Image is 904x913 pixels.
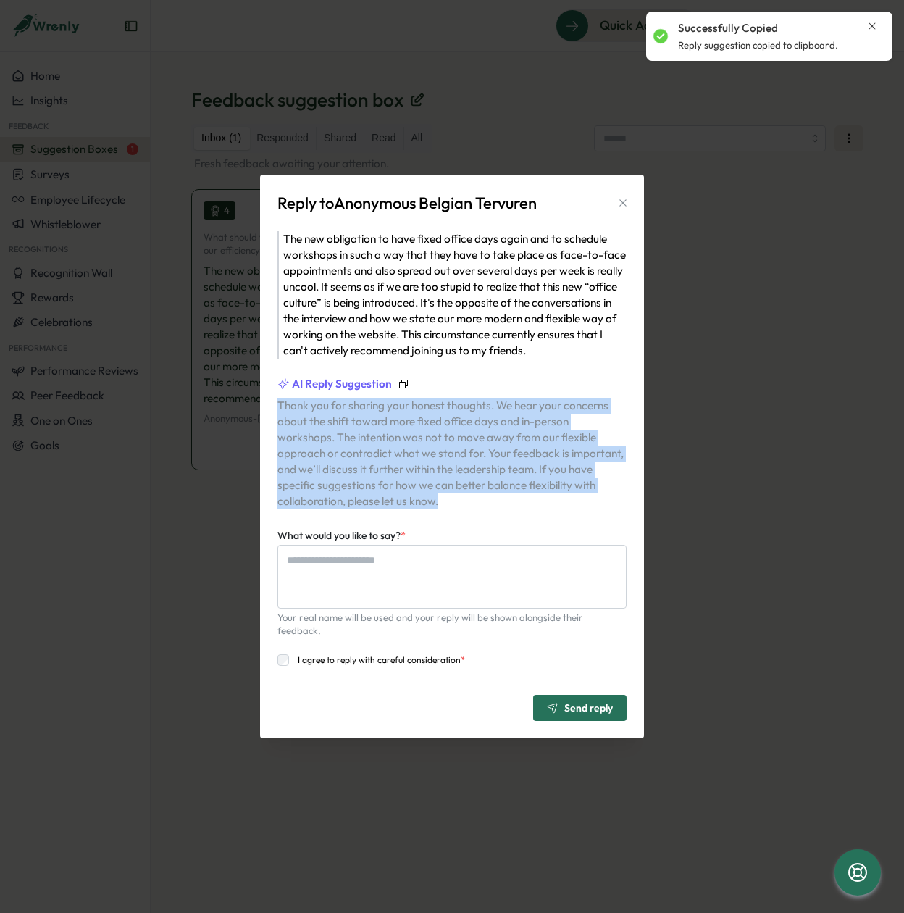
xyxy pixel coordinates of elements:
[298,654,465,665] span: I agree to reply with careful consideration
[292,376,392,392] span: AI Reply Suggestion
[277,528,406,544] label: What would you like to say?
[398,378,409,390] button: Copy reply suggestion to clipboard
[678,39,838,52] p: Reply suggestion copied to clipboard.
[277,612,627,637] span: Your real name will be used and your reply will be shown alongside their feedback.
[564,703,613,713] span: Send reply
[277,231,627,359] p: The new obligation to have fixed office days again and to schedule workshops in such a way that t...
[277,192,537,214] h3: Reply to Anonymous Belgian Tervuren
[533,695,627,721] button: Send reply
[277,398,627,509] p: Thank you for sharing your honest thoughts. We hear your concerns about the shift toward more fix...
[866,20,878,32] button: Close notification
[678,20,778,36] p: Successfully Copied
